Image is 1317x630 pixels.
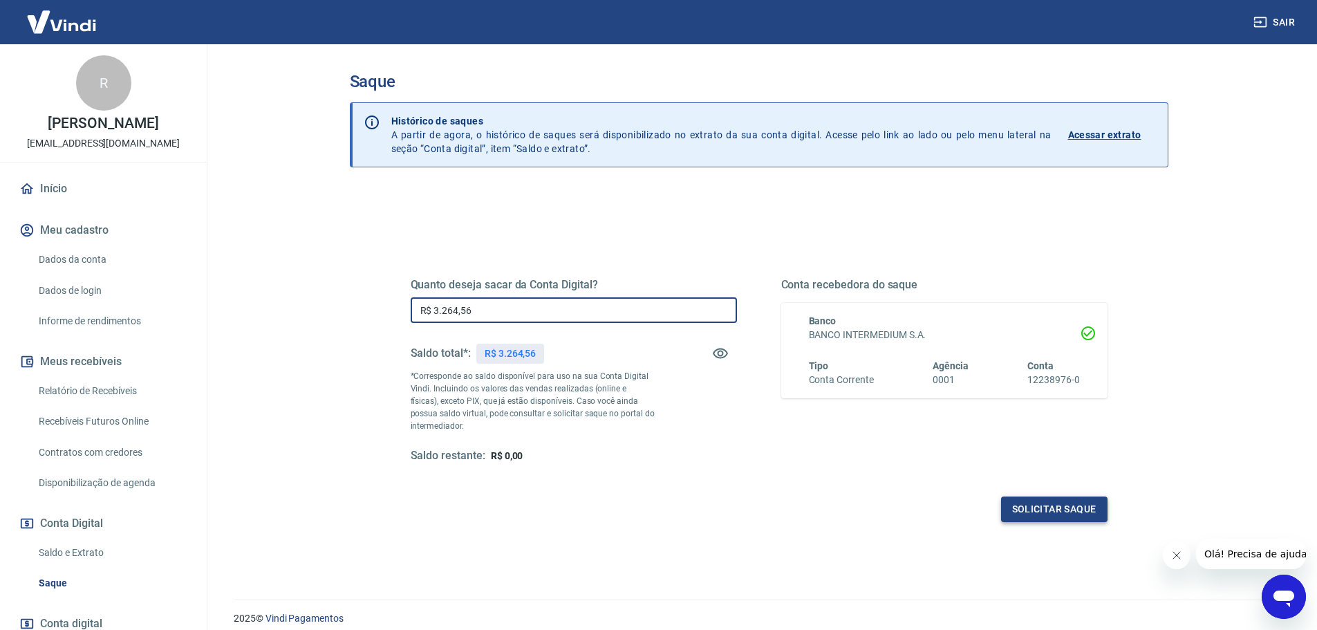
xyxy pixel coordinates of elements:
span: Banco [809,315,837,326]
h6: 0001 [933,373,969,387]
h3: Saque [350,72,1168,91]
a: Relatório de Recebíveis [33,377,190,405]
p: R$ 3.264,56 [485,346,536,361]
h5: Quanto deseja sacar da Conta Digital? [411,278,737,292]
p: Acessar extrato [1068,128,1141,142]
button: Meu cadastro [17,215,190,245]
iframe: Mensagem da empresa [1196,539,1306,569]
a: Vindi Pagamentos [265,613,344,624]
span: Tipo [809,360,829,371]
a: Saldo e Extrato [33,539,190,567]
div: R [76,55,131,111]
p: A partir de agora, o histórico de saques será disponibilizado no extrato da sua conta digital. Ac... [391,114,1052,156]
img: Vindi [17,1,106,43]
a: Recebíveis Futuros Online [33,407,190,436]
a: Saque [33,569,190,597]
button: Sair [1251,10,1300,35]
p: [EMAIL_ADDRESS][DOMAIN_NAME] [27,136,180,151]
button: Solicitar saque [1001,497,1108,522]
a: Informe de rendimentos [33,307,190,335]
a: Início [17,174,190,204]
span: R$ 0,00 [491,450,523,461]
h6: BANCO INTERMEDIUM S.A. [809,328,1080,342]
h6: 12238976-0 [1027,373,1080,387]
p: *Corresponde ao saldo disponível para uso na sua Conta Digital Vindi. Incluindo os valores das ve... [411,370,655,432]
h5: Saldo restante: [411,449,485,463]
iframe: Fechar mensagem [1163,541,1190,569]
a: Disponibilização de agenda [33,469,190,497]
a: Acessar extrato [1068,114,1157,156]
span: Agência [933,360,969,371]
h6: Conta Corrente [809,373,874,387]
h5: Conta recebedora do saque [781,278,1108,292]
button: Conta Digital [17,508,190,539]
span: Olá! Precisa de ajuda? [8,10,116,21]
p: 2025 © [234,611,1284,626]
span: Conta [1027,360,1054,371]
iframe: Botão para abrir a janela de mensagens [1262,575,1306,619]
a: Contratos com credores [33,438,190,467]
a: Dados de login [33,277,190,305]
p: Histórico de saques [391,114,1052,128]
p: [PERSON_NAME] [48,116,158,131]
button: Meus recebíveis [17,346,190,377]
a: Dados da conta [33,245,190,274]
h5: Saldo total*: [411,346,471,360]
